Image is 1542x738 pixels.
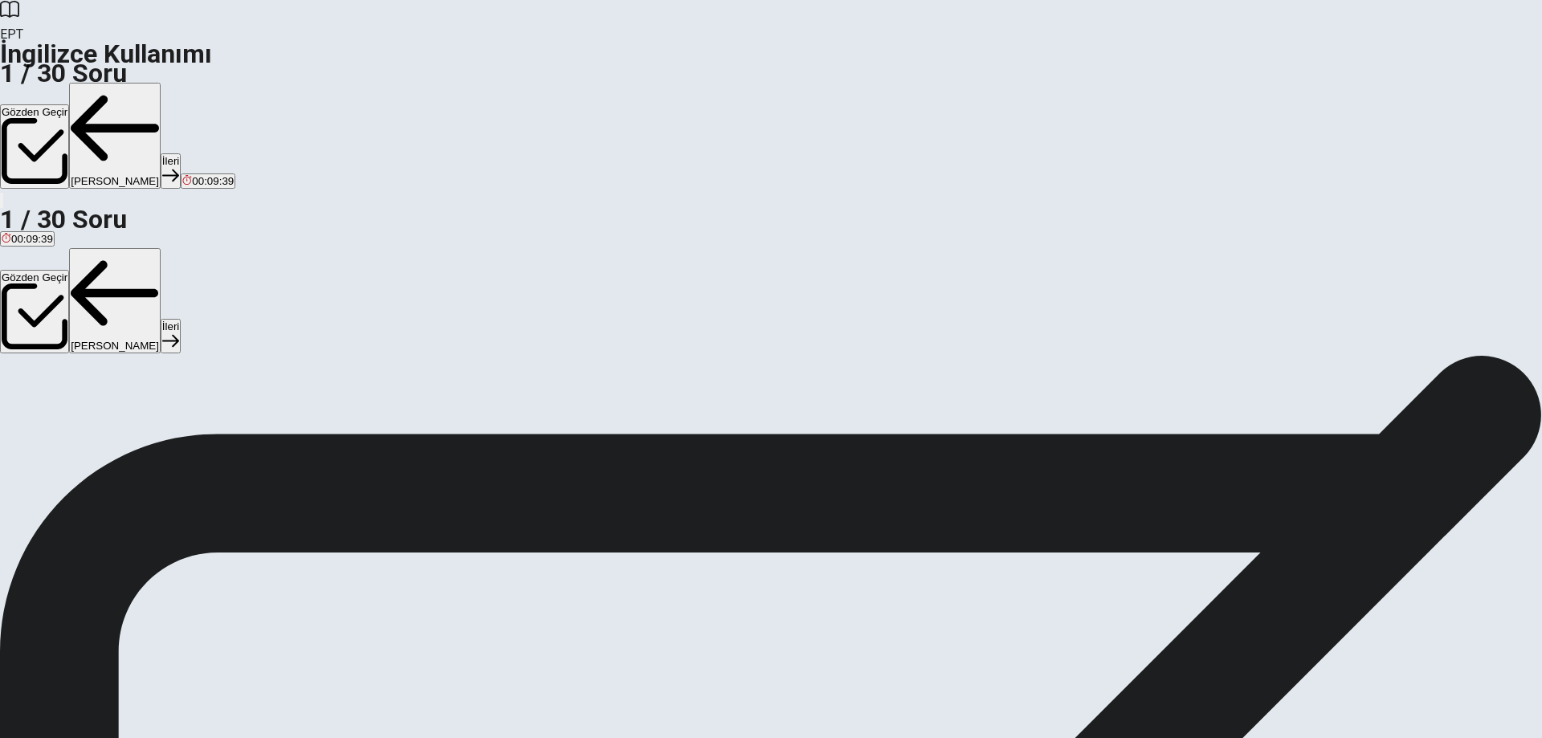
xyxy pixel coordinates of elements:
button: İleri [161,319,181,353]
button: [PERSON_NAME] [69,248,161,354]
button: 00:09:39 [181,173,235,189]
button: [PERSON_NAME] [69,83,161,189]
span: 00:09:39 [192,175,234,187]
span: 00:09:39 [11,233,53,245]
button: İleri [161,153,181,188]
